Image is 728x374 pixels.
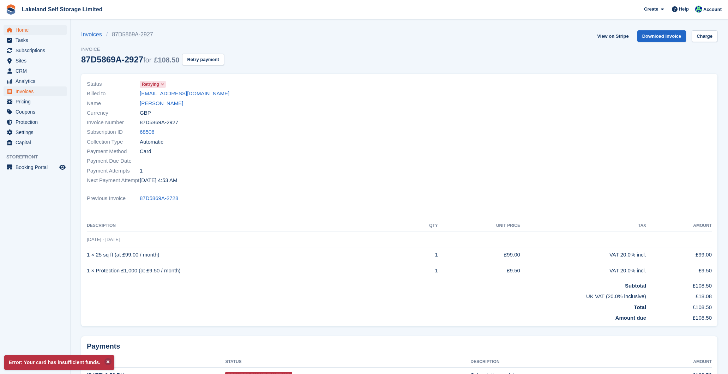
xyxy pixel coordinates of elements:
span: Payment Attempts [87,167,140,175]
div: VAT 20.0% incl. [520,267,646,275]
td: £99.00 [438,247,520,263]
td: 1 [408,247,438,263]
a: menu [4,127,67,137]
span: 87D5869A-2927 [140,119,178,127]
a: Charge [692,30,717,42]
span: Sites [16,56,58,66]
span: Protection [16,117,58,127]
a: menu [4,86,67,96]
span: Settings [16,127,58,137]
span: Capital [16,138,58,147]
span: Invoices [16,86,58,96]
th: Created On [87,356,225,368]
span: Card [140,147,151,156]
span: Payment Due Date [87,157,140,165]
span: 1 [140,167,143,175]
span: CRM [16,66,58,76]
span: Storefront [6,153,70,161]
a: [PERSON_NAME] [140,99,183,108]
span: Payment Method [87,147,140,156]
td: £108.50 [646,301,712,312]
span: Pricing [16,97,58,107]
span: Automatic [140,138,163,146]
td: £99.00 [646,247,712,263]
a: menu [4,46,67,55]
p: Error: Your card has insufficient funds. [4,355,114,370]
a: 68506 [140,128,155,136]
span: [DATE] - [DATE] [87,237,120,242]
a: menu [4,162,67,172]
span: Previous Invoice [87,194,140,203]
span: Account [703,6,722,13]
a: View on Stripe [594,30,631,42]
span: Currency [87,109,140,117]
th: Description [471,356,642,368]
img: stora-icon-8386f47178a22dfd0bd8f6a31ec36ba5ce8667c1dd55bd0f319d3a0aa187defe.svg [6,4,16,15]
th: Description [87,220,408,231]
th: Amount [642,356,712,368]
span: Name [87,99,140,108]
a: menu [4,117,67,127]
a: menu [4,97,67,107]
button: Retry payment [182,54,224,65]
span: Create [644,6,658,13]
a: [EMAIL_ADDRESS][DOMAIN_NAME] [140,90,229,98]
td: UK VAT (20.0% inclusive) [87,290,646,301]
a: menu [4,56,67,66]
a: Download Invoice [637,30,686,42]
td: £9.50 [646,263,712,279]
span: for [143,56,151,64]
a: Preview store [58,163,67,171]
td: £9.50 [438,263,520,279]
th: Amount [646,220,712,231]
span: GBP [140,109,151,117]
a: 87D5869A-2728 [140,194,178,203]
a: menu [4,25,67,35]
th: Tax [520,220,646,231]
td: £18.08 [646,290,712,301]
h2: Payments [87,342,712,351]
span: Coupons [16,107,58,117]
nav: breadcrumbs [81,30,224,39]
td: 1 [408,263,438,279]
th: QTY [408,220,438,231]
a: menu [4,76,67,86]
span: Retrying [142,81,159,88]
a: Lakeland Self Storage Limited [19,4,106,15]
time: 2025-08-13 03:53:14 UTC [140,176,177,185]
a: menu [4,66,67,76]
span: Booking Portal [16,162,58,172]
strong: Amount due [615,315,646,321]
span: Home [16,25,58,35]
a: Invoices [81,30,106,39]
span: Help [679,6,689,13]
th: Status [225,356,470,368]
a: menu [4,35,67,45]
a: menu [4,107,67,117]
th: Unit Price [438,220,520,231]
span: Invoice [81,46,224,53]
span: Subscription ID [87,128,140,136]
a: menu [4,138,67,147]
span: Invoice Number [87,119,140,127]
strong: Subtotal [625,283,646,289]
div: VAT 20.0% incl. [520,251,646,259]
span: Status [87,80,140,88]
span: Next Payment Attempt [87,176,140,185]
a: Retrying [140,80,166,88]
div: 87D5869A-2927 [81,55,179,64]
span: Tasks [16,35,58,45]
span: Analytics [16,76,58,86]
td: 1 × 25 sq ft (at £99.00 / month) [87,247,408,263]
span: Subscriptions [16,46,58,55]
img: Steve Aynsley [695,6,702,13]
td: £108.50 [646,279,712,290]
td: 1 × Protection £1,000 (at £9.50 / month) [87,263,408,279]
span: Billed to [87,90,140,98]
span: £108.50 [154,56,179,64]
span: Collection Type [87,138,140,146]
strong: Total [634,304,646,310]
td: £108.50 [646,311,712,322]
